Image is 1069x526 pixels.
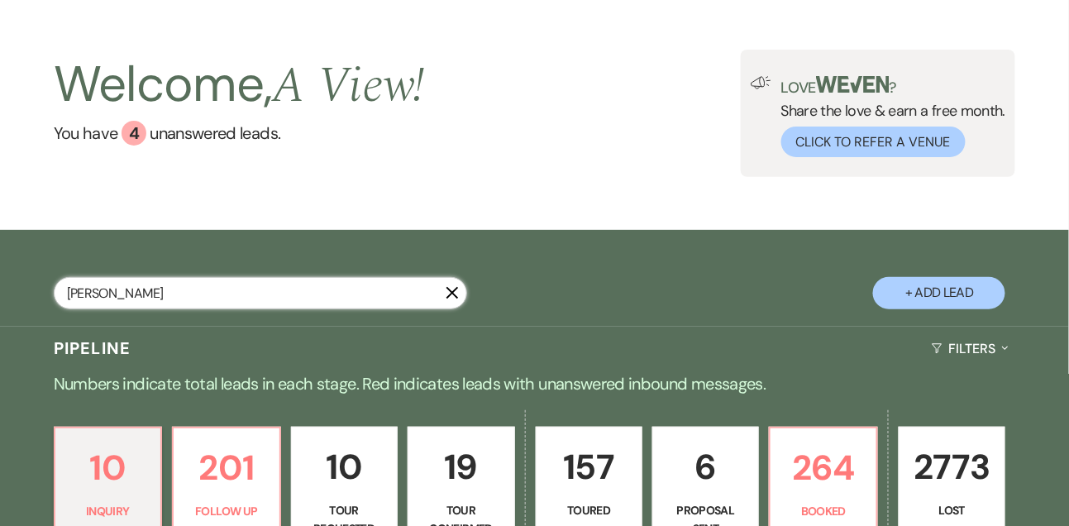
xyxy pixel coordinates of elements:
[122,121,146,146] div: 4
[302,439,387,495] p: 10
[663,439,748,495] p: 6
[751,76,771,89] img: loud-speaker-illustration.svg
[65,440,150,495] p: 10
[771,76,1006,157] div: Share the love & earn a free month.
[54,277,467,309] input: Search by name, event date, email address or phone number
[909,439,995,495] p: 2773
[54,337,131,360] h3: Pipeline
[54,50,425,121] h2: Welcome,
[546,439,632,495] p: 157
[816,76,890,93] img: weven-logo-green.svg
[273,48,426,124] span: A View !
[54,121,425,146] a: You have 4 unanswered leads.
[65,502,150,520] p: Inquiry
[546,501,632,519] p: Toured
[781,76,1006,95] p: Love ?
[418,439,503,495] p: 19
[780,502,866,520] p: Booked
[184,440,269,495] p: 201
[780,440,866,495] p: 264
[909,501,995,519] p: Lost
[925,327,1015,371] button: Filters
[781,127,966,157] button: Click to Refer a Venue
[184,502,269,520] p: Follow Up
[873,277,1005,309] button: + Add Lead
